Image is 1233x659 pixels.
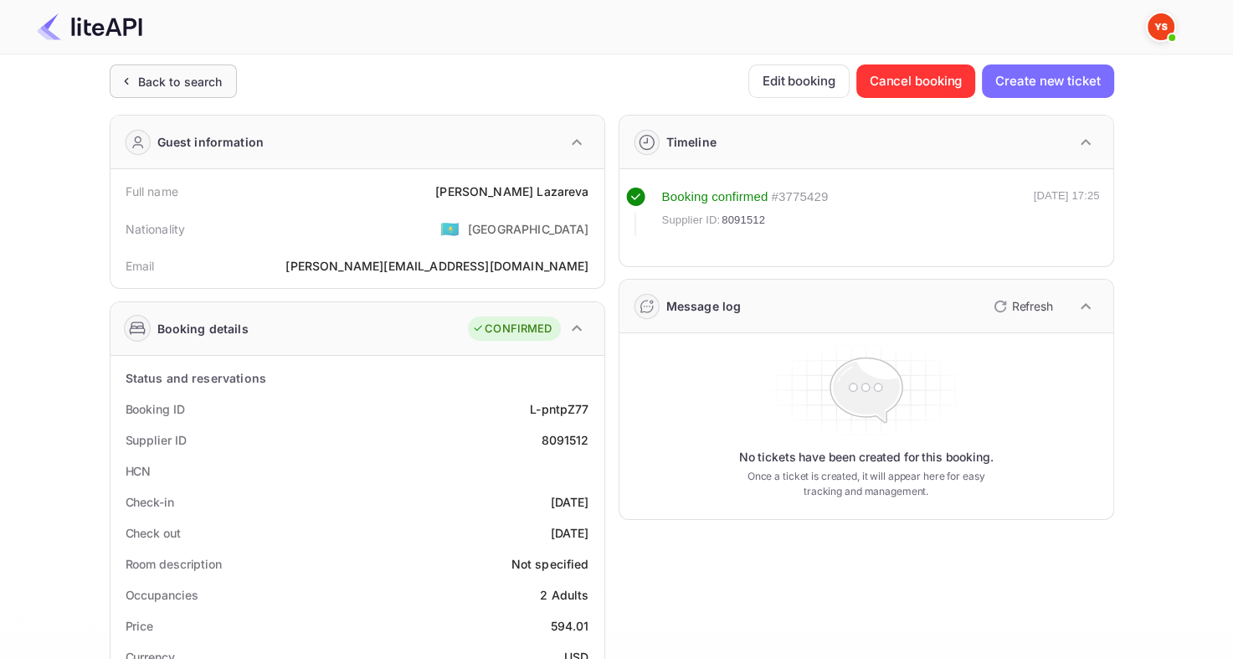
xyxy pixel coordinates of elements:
[440,214,460,244] span: United States
[541,431,588,449] div: 8091512
[126,431,187,449] div: Supplier ID
[540,586,588,604] div: 2 Adults
[666,133,717,151] div: Timeline
[511,555,589,573] div: Not specified
[1148,13,1174,40] img: Yandex Support
[739,449,994,466] p: No tickets have been created for this booking.
[126,617,154,635] div: Price
[126,400,185,418] div: Booking ID
[662,188,768,207] div: Booking confirmed
[126,493,174,511] div: Check-in
[1012,297,1053,315] p: Refresh
[530,400,588,418] div: L-pntpZ77
[37,13,142,40] img: LiteAPI Logo
[666,297,742,315] div: Message log
[771,188,828,207] div: # 3775429
[126,183,178,200] div: Full name
[285,257,588,275] div: [PERSON_NAME][EMAIL_ADDRESS][DOMAIN_NAME]
[126,555,222,573] div: Room description
[126,586,198,604] div: Occupancies
[126,220,186,238] div: Nationality
[157,320,249,337] div: Booking details
[435,183,588,200] div: [PERSON_NAME] Lazareva
[126,462,152,480] div: HCN
[856,64,976,98] button: Cancel booking
[468,220,589,238] div: [GEOGRAPHIC_DATA]
[984,293,1060,320] button: Refresh
[1034,188,1100,236] div: [DATE] 17:25
[126,257,155,275] div: Email
[662,212,721,229] span: Supplier ID:
[982,64,1113,98] button: Create new ticket
[126,369,266,387] div: Status and reservations
[126,524,181,542] div: Check out
[551,617,589,635] div: 594.01
[734,469,999,499] p: Once a ticket is created, it will appear here for easy tracking and management.
[551,524,589,542] div: [DATE]
[472,321,552,337] div: CONFIRMED
[551,493,589,511] div: [DATE]
[157,133,265,151] div: Guest information
[748,64,850,98] button: Edit booking
[138,73,223,90] div: Back to search
[722,212,765,229] span: 8091512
